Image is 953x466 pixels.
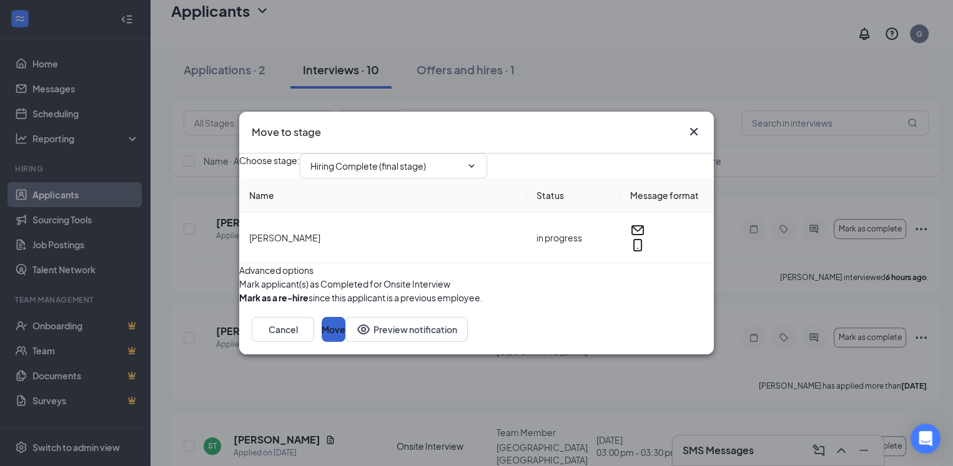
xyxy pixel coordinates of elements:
[239,178,526,213] th: Name
[239,277,450,291] span: Mark applicant(s) as Completed for Onsite Interview
[911,424,941,454] div: Open Intercom Messenger
[686,124,701,139] svg: Cross
[239,153,300,178] span: Choose stage :
[526,213,620,263] td: in progress
[356,322,371,337] svg: Eye
[630,223,645,238] svg: Email
[239,263,714,277] div: Advanced options
[322,317,345,342] button: Move
[252,124,321,140] h3: Move to stage
[249,232,320,243] span: [PERSON_NAME]
[620,178,714,213] th: Message format
[526,178,620,213] th: Status
[345,317,468,342] button: Preview notificationEye
[686,124,701,139] button: Close
[239,292,309,303] b: Mark as a re-hire
[252,317,314,342] button: Cancel
[467,161,477,171] svg: ChevronDown
[630,238,645,253] svg: MobileSms
[239,291,483,304] div: since this applicant is a previous employee.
